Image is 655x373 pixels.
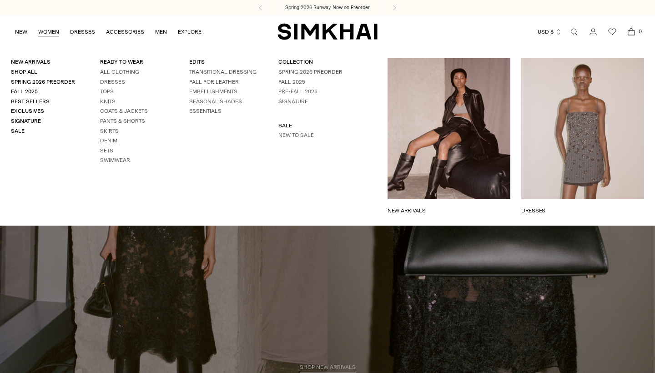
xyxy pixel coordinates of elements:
[538,22,562,42] button: USD $
[38,22,59,42] a: WOMEN
[584,23,602,41] a: Go to the account page
[565,23,583,41] a: Open search modal
[178,22,202,42] a: EXPLORE
[285,4,370,11] a: Spring 2026 Runway, Now on Preorder
[155,22,167,42] a: MEN
[70,22,95,42] a: DRESSES
[277,23,378,40] a: SIMKHAI
[603,23,621,41] a: Wishlist
[636,27,644,35] span: 0
[15,22,27,42] a: NEW
[622,23,640,41] a: Open cart modal
[106,22,144,42] a: ACCESSORIES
